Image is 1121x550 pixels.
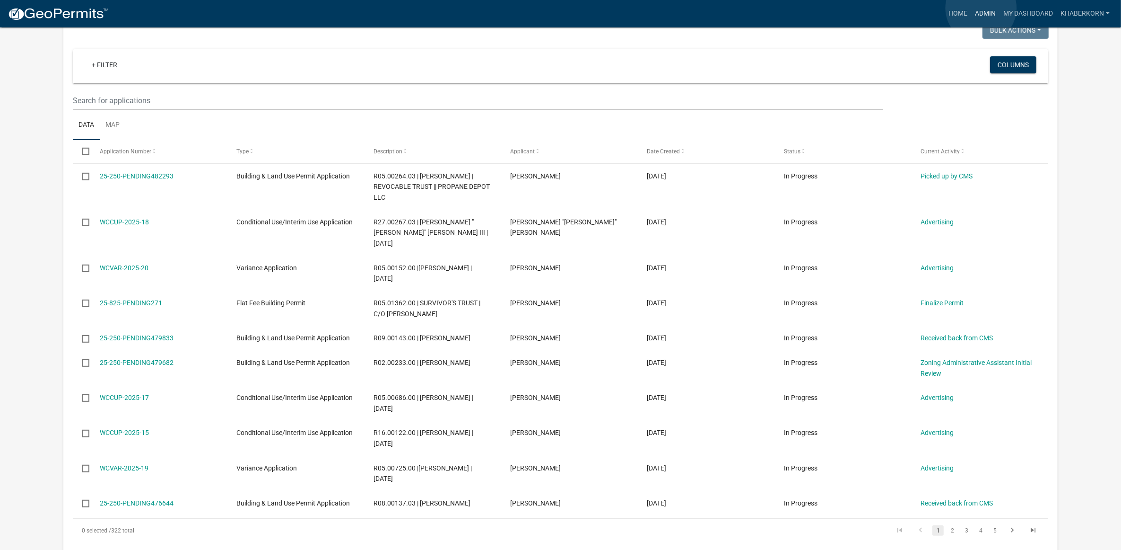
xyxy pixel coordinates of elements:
span: R16.00122.00 | Roger Dykes | 09/15/2025 [374,429,473,447]
a: 4 [975,525,986,536]
a: 25-250-PENDING482293 [100,172,174,180]
a: Finalize Permit [921,299,964,307]
li: page 2 [945,523,959,539]
a: WCCUP-2025-18 [100,218,149,226]
div: 322 total [73,519,460,542]
a: Received back from CMS [921,334,993,342]
span: In Progress [784,499,817,507]
span: 09/22/2025 [647,172,667,180]
span: In Progress [784,464,817,472]
input: Search for applications [73,91,884,110]
a: Advertising [921,264,954,272]
a: go to next page [1003,525,1021,536]
datatable-header-cell: Select [73,140,91,163]
a: 25-250-PENDING476644 [100,499,174,507]
a: WCVAR-2025-20 [100,264,148,272]
a: 1 [932,525,944,536]
button: Bulk Actions [982,22,1049,39]
a: Picked up by CMS [921,172,973,180]
a: 25-250-PENDING479833 [100,334,174,342]
span: R05.00686.00 | Amanda Rose Caturia | 09/18/2025 [374,394,473,412]
a: Advertising [921,464,954,472]
a: khaberkorn [1057,5,1113,23]
a: WCCUP-2025-15 [100,429,149,436]
span: R08.00137.03 | ANDREW E MULLENBACH [374,499,470,507]
span: In Progress [784,299,817,307]
a: 25-250-PENDING479682 [100,359,174,366]
span: 09/15/2025 [647,394,667,401]
span: R27.00267.03 | John "Lee" Schweisberger III | 09/22/2025 [374,218,488,248]
span: Heidi Norton [510,359,561,366]
a: Received back from CMS [921,499,993,507]
span: Conditional Use/Interim Use Application [236,218,353,226]
a: 5 [989,525,1000,536]
span: Seth Tentis [510,264,561,272]
a: Admin [971,5,999,23]
span: Date Created [647,148,680,155]
span: Variance Application [236,264,297,272]
span: In Progress [784,359,817,366]
a: go to first page [891,525,909,536]
a: Advertising [921,218,954,226]
span: Current Activity [921,148,960,155]
span: Flat Fee Building Permit [236,299,305,307]
a: go to previous page [912,525,930,536]
span: 0 selected / [82,527,111,534]
span: Conditional Use/Interim Use Application [236,394,353,401]
a: Home [945,5,971,23]
span: Jason Merchlewitz [510,334,561,342]
span: John "Lee" Schweisberger III [510,218,617,237]
a: Data [73,110,100,141]
li: page 1 [931,523,945,539]
span: Robert Fleming [510,464,561,472]
datatable-header-cell: Date Created [638,140,774,163]
datatable-header-cell: Applicant [501,140,638,163]
datatable-header-cell: Application Number [91,140,227,163]
span: R09.00143.00 | JASON MERCHLEWITZ [374,334,470,342]
a: WCCUP-2025-17 [100,394,149,401]
span: Variance Application [236,464,297,472]
span: Roger Dykes [510,429,561,436]
span: Application Number [100,148,151,155]
a: Map [100,110,125,141]
span: In Progress [784,394,817,401]
span: Building & Land Use Permit Application [236,359,350,366]
li: page 4 [973,523,988,539]
button: Columns [990,56,1036,73]
span: R02.00233.00 | HEIDI NORTON [374,359,470,366]
span: In Progress [784,172,817,180]
span: 09/19/2025 [647,264,667,272]
span: 09/15/2025 [647,429,667,436]
span: Jerry Allers [510,499,561,507]
a: 3 [961,525,972,536]
span: R05.00725.00 |Tim Duellman | 09/15/2025 [374,464,472,483]
span: R05.00152.00 |Seth Tentis | 09/19/2025 [374,264,472,283]
span: Sam Nierman [510,299,561,307]
li: page 5 [988,523,1002,539]
span: Building & Land Use Permit Application [236,499,350,507]
a: 25-825-PENDING271 [100,299,162,307]
span: 09/21/2025 [647,218,667,226]
span: R05.00264.03 | ALAN H THORSON | REVOCABLE TRUST || PROPANE DEPOT LLC [374,172,490,202]
a: Advertising [921,394,954,401]
li: page 3 [959,523,973,539]
span: Building & Land Use Permit Application [236,172,350,180]
span: Applicant [510,148,535,155]
a: go to last page [1024,525,1042,536]
datatable-header-cell: Description [365,140,501,163]
span: Amanda R Caturia [510,394,561,401]
span: 09/17/2025 [647,334,667,342]
a: 2 [947,525,958,536]
span: 09/15/2025 [647,464,667,472]
datatable-header-cell: Status [775,140,912,163]
span: In Progress [784,334,817,342]
datatable-header-cell: Type [227,140,364,163]
span: Type [236,148,249,155]
a: + Filter [84,56,125,73]
span: R05.01362.00 | SURVIVOR'S TRUST | C/O SANDRA K FITZGERALD [374,299,480,318]
span: Conditional Use/Interim Use Application [236,429,353,436]
span: In Progress [784,429,817,436]
span: Building & Land Use Permit Application [236,334,350,342]
span: In Progress [784,218,817,226]
a: My Dashboard [999,5,1057,23]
